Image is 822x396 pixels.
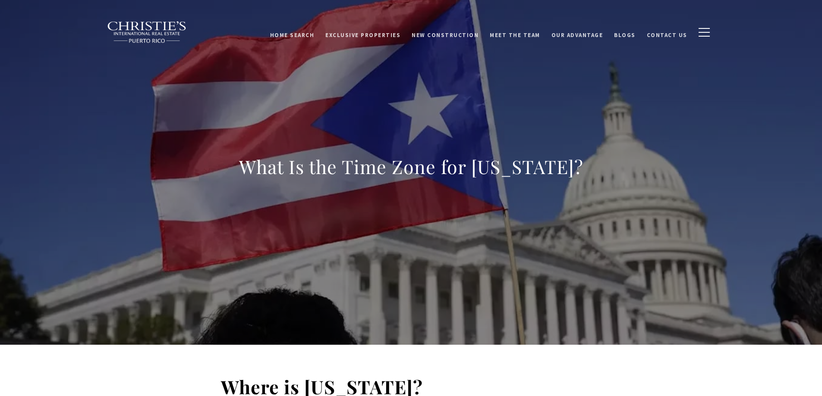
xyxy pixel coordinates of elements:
img: Christie's International Real Estate black text logo [107,21,187,44]
a: Meet the Team [484,24,546,40]
a: New Construction [406,24,484,40]
a: Exclusive Properties [320,24,406,40]
span: Blogs [614,28,636,35]
span: New Construction [412,28,479,35]
a: Home Search [265,24,320,40]
a: Our Advantage [546,24,609,40]
span: Exclusive Properties [325,28,400,35]
span: Our Advantage [551,28,603,35]
h1: What Is the Time Zone for [US_STATE]? [239,155,583,179]
a: Blogs [608,24,641,40]
span: Contact Us [647,28,687,35]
